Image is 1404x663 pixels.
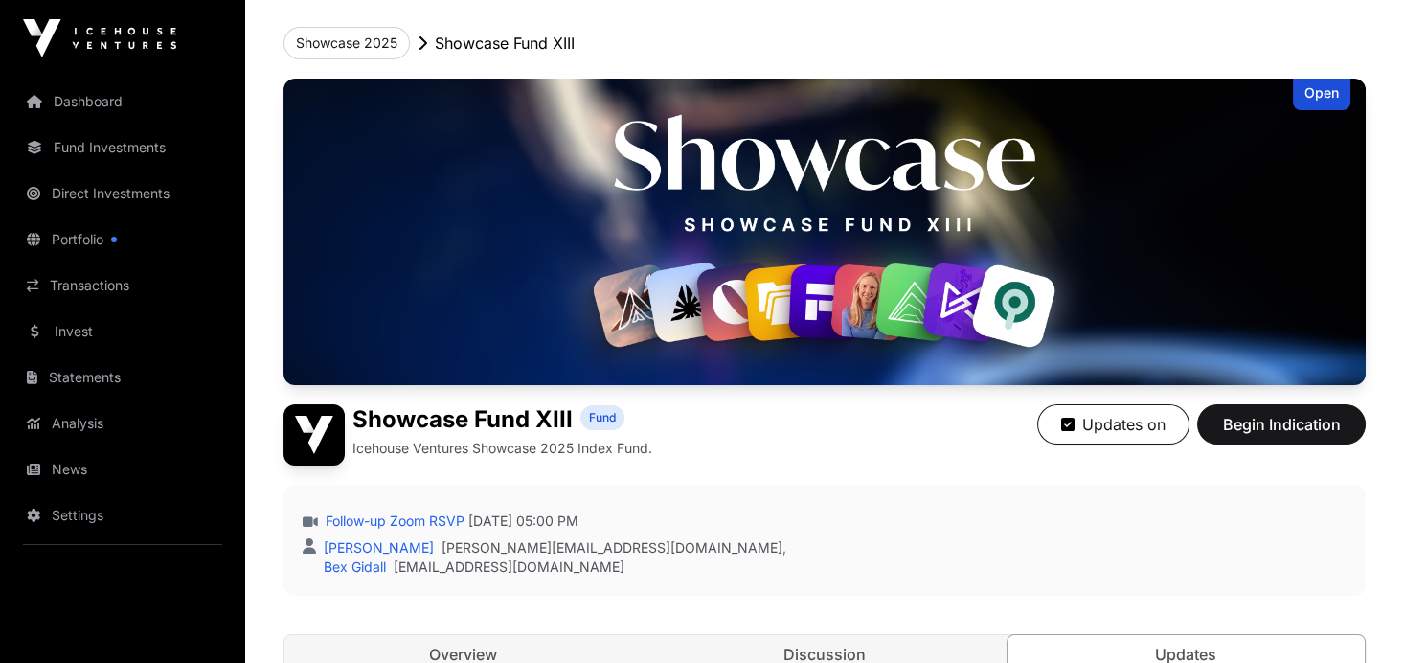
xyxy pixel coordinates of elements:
a: [PERSON_NAME] [320,539,434,556]
div: , [320,538,786,558]
a: [PERSON_NAME][EMAIL_ADDRESS][DOMAIN_NAME] [442,538,782,558]
button: Begin Indication [1197,404,1366,445]
a: Analysis [15,402,230,445]
a: Portfolio [15,218,230,261]
img: Icehouse Ventures Logo [23,19,176,57]
a: Direct Investments [15,172,230,215]
a: Invest [15,310,230,353]
img: Showcase Fund XIII [283,79,1366,385]
a: Statements [15,356,230,399]
button: Showcase 2025 [283,27,410,59]
a: Bex Gidall [320,559,386,575]
a: Transactions [15,264,230,307]
a: Settings [15,494,230,537]
div: Open [1293,79,1350,110]
a: [EMAIL_ADDRESS][DOMAIN_NAME] [394,558,624,577]
span: [DATE] 05:00 PM [468,512,578,531]
p: Showcase Fund XIII [435,32,575,55]
h1: Showcase Fund XIII [352,404,573,435]
a: News [15,448,230,491]
a: Begin Indication [1197,423,1366,443]
a: Follow-up Zoom RSVP [322,512,464,531]
span: Fund [589,410,616,425]
a: Fund Investments [15,126,230,169]
span: Begin Indication [1221,413,1342,436]
iframe: Chat Widget [1308,571,1404,663]
a: Dashboard [15,80,230,123]
p: Icehouse Ventures Showcase 2025 Index Fund. [352,439,652,458]
img: Showcase Fund XIII [283,404,345,466]
button: Updates on [1037,404,1189,445]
